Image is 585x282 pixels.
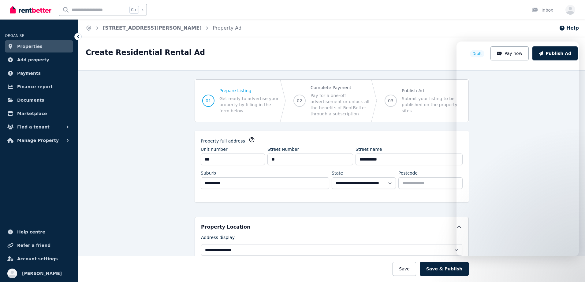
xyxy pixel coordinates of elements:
[17,70,41,77] span: Payments
[17,43,43,50] span: Properties
[17,137,59,144] span: Manage Property
[201,234,235,243] label: Address display
[17,96,44,104] span: Documents
[456,42,579,256] iframe: Intercom live chat
[5,253,73,265] a: Account settings
[5,67,73,79] a: Payments
[5,81,73,93] a: Finance report
[206,98,211,104] span: 01
[297,98,302,104] span: 02
[103,25,202,31] a: [STREET_ADDRESS][PERSON_NAME]
[532,7,553,13] div: Inbox
[17,56,49,63] span: Add property
[5,40,73,52] a: Properties
[332,170,343,176] label: State
[356,146,382,152] label: Street name
[564,261,579,276] iframe: Intercom live chat
[201,170,216,176] label: Suburb
[201,146,228,152] label: Unit number
[5,107,73,120] a: Marketplace
[213,25,241,31] a: Property Ad
[311,92,370,117] span: Pay for a one-off advertisement or unlock all the benefits of RentBetter through a subscription
[201,223,250,231] h5: Property Location
[5,54,73,66] a: Add property
[219,96,279,114] span: Get ready to advertise your property by filling in the form below.
[78,20,249,37] nav: Breadcrumb
[388,98,393,104] span: 03
[17,123,50,131] span: Find a tenant
[129,6,139,14] span: Ctrl
[402,88,461,94] span: Publish Ad
[17,110,47,117] span: Marketplace
[5,134,73,146] button: Manage Property
[420,262,469,276] button: Save & Publish
[5,121,73,133] button: Find a tenant
[17,255,58,262] span: Account settings
[22,270,62,277] span: [PERSON_NAME]
[10,5,51,14] img: RentBetter
[311,85,370,91] span: Complete Payment
[267,146,299,152] label: Street Number
[195,79,469,122] nav: Progress
[5,94,73,106] a: Documents
[17,242,50,249] span: Refer a friend
[402,96,461,114] span: Submit your listing to be published on the property sites
[141,7,143,12] span: k
[86,48,205,57] h1: Create Residential Rental Ad
[5,34,24,38] span: ORGANISE
[398,170,418,176] label: Postcode
[5,226,73,238] a: Help centre
[5,239,73,251] a: Refer a friend
[17,228,45,236] span: Help centre
[201,138,245,144] label: Property full address
[219,88,279,94] span: Prepare Listing
[17,83,53,90] span: Finance report
[559,24,579,32] button: Help
[393,262,416,276] button: Save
